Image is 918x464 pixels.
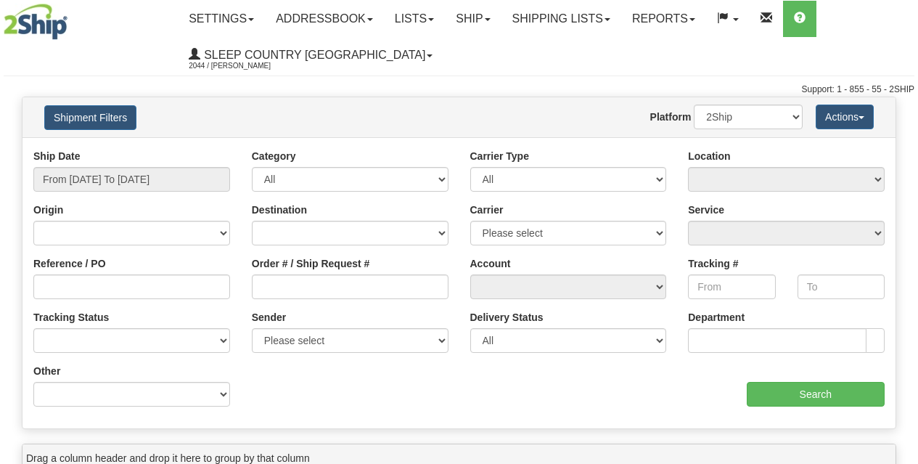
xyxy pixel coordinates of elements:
a: Addressbook [265,1,384,37]
label: Category [252,149,296,163]
label: Ship Date [33,149,81,163]
button: Shipment Filters [44,105,136,130]
button: Actions [816,105,874,129]
label: Origin [33,203,63,217]
label: Account [470,256,511,271]
a: Ship [445,1,501,37]
a: Lists [384,1,445,37]
label: Tracking # [688,256,738,271]
label: Service [688,203,724,217]
div: Support: 1 - 855 - 55 - 2SHIP [4,84,914,96]
label: Tracking Status [33,310,109,325]
label: Sender [252,310,286,325]
a: Settings [178,1,265,37]
img: logo2044.jpg [4,4,67,40]
input: Search [747,382,885,407]
label: Reference / PO [33,256,106,271]
iframe: chat widget [885,158,917,306]
label: Platform [650,110,692,124]
label: Delivery Status [470,310,544,325]
input: To [798,274,885,299]
label: Department [688,310,745,325]
a: Shipping lists [501,1,621,37]
label: Destination [252,203,307,217]
a: Sleep Country [GEOGRAPHIC_DATA] 2044 / [PERSON_NAME] [178,37,443,73]
input: From [688,274,775,299]
label: Location [688,149,730,163]
label: Order # / Ship Request # [252,256,370,271]
span: Sleep Country [GEOGRAPHIC_DATA] [200,49,425,61]
label: Other [33,364,60,378]
label: Carrier Type [470,149,529,163]
a: Reports [621,1,706,37]
span: 2044 / [PERSON_NAME] [189,59,298,73]
label: Carrier [470,203,504,217]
